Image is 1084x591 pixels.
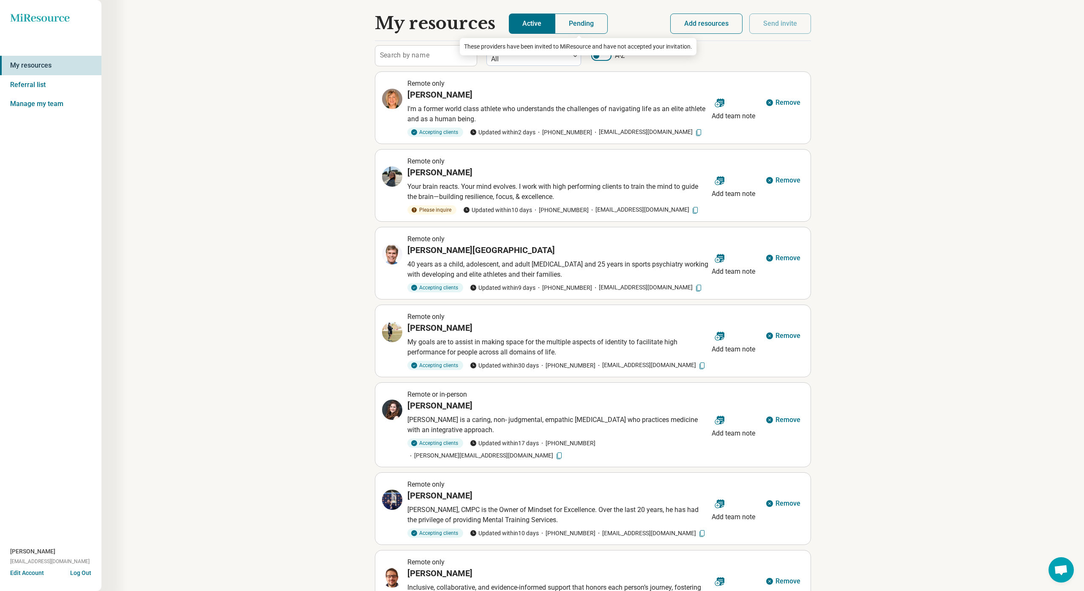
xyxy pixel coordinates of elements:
span: [PHONE_NUMBER] [539,439,595,448]
span: [PHONE_NUMBER] [532,206,589,215]
h3: [PERSON_NAME] [407,89,472,101]
button: Remove [762,493,804,514]
p: I'm a former world class athlete who understands the challenges of navigating life as an elite at... [407,104,708,124]
button: Remove [762,410,804,430]
div: Accepting clients [407,128,463,137]
button: Add team note [708,93,759,123]
div: Open chat [1049,557,1074,583]
div: Accepting clients [407,283,463,292]
button: Add team note [708,493,759,524]
span: Updated within 2 days [470,128,535,137]
span: Updated within 17 days [470,439,539,448]
span: Remote only [407,480,445,488]
span: [EMAIL_ADDRESS][DOMAIN_NAME] [589,205,699,214]
button: Edit Account [10,569,44,577]
h3: [PERSON_NAME] [407,400,472,411]
button: Remove [762,326,804,346]
span: Remote or in-person [407,390,467,398]
h3: [PERSON_NAME] [407,490,472,501]
span: Updated within 30 days [470,361,539,370]
span: [PERSON_NAME][EMAIL_ADDRESS][DOMAIN_NAME] [407,451,563,460]
h3: [PERSON_NAME] [407,567,472,579]
span: [EMAIL_ADDRESS][DOMAIN_NAME] [10,558,90,565]
span: Updated within 10 days [463,206,532,215]
label: Search by name [380,52,429,59]
span: Remote only [407,558,445,566]
div: Accepting clients [407,528,463,538]
button: Remove [762,170,804,191]
button: Log Out [70,569,91,575]
span: [PHONE_NUMBER] [535,283,592,292]
p: [PERSON_NAME], CMPC is the Owner of Mindset for Excellence. Over the last 20 years, he has had th... [407,505,708,525]
span: Remote only [407,313,445,321]
button: Add resources [670,14,743,34]
span: [EMAIL_ADDRESS][DOMAIN_NAME] [592,283,703,292]
button: Add team note [708,248,759,278]
span: [PHONE_NUMBER] [535,128,592,137]
button: Add team note [708,326,759,356]
button: Send invite [749,14,811,34]
span: Updated within 10 days [470,529,539,538]
h1: My resources [375,14,495,34]
span: Remote only [407,157,445,165]
span: [PERSON_NAME] [10,547,55,556]
span: [EMAIL_ADDRESS][DOMAIN_NAME] [595,361,706,370]
button: Remove [762,93,804,113]
div: Please inquire [407,205,456,215]
span: Updated within 9 days [470,283,535,292]
p: 40 years as a child, adolescent, and adult [MEDICAL_DATA] and 25 years in sports psychiatry worki... [407,259,708,280]
button: Pending [555,14,608,34]
label: A-Z [591,51,625,61]
span: Remote only [407,79,445,87]
span: [EMAIL_ADDRESS][DOMAIN_NAME] [595,529,706,538]
h3: [PERSON_NAME][GEOGRAPHIC_DATA] [407,244,555,256]
p: [PERSON_NAME] is a caring, non- judgmental, empathic [MEDICAL_DATA] who practices medicine with a... [407,415,708,435]
span: [PHONE_NUMBER] [539,361,595,370]
h3: [PERSON_NAME] [407,322,472,334]
span: [PHONE_NUMBER] [539,529,595,538]
button: Add team note [708,170,759,201]
h3: [PERSON_NAME] [407,166,472,178]
div: These providers have been invited to MiResource and have not accepted your invitation. [460,38,696,55]
p: Your brain reacts. Your mind evolves. I work with high performing clients to train the mind to gu... [407,182,708,202]
span: Remote only [407,235,445,243]
button: Remove [762,248,804,268]
button: Add team note [708,410,759,440]
div: Accepting clients [407,438,463,448]
button: Active [509,14,555,34]
span: [EMAIL_ADDRESS][DOMAIN_NAME] [592,128,703,136]
p: My goals are to assist in making space for the multiple aspects of identity to facilitate high pe... [407,337,708,357]
div: Accepting clients [407,361,463,370]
